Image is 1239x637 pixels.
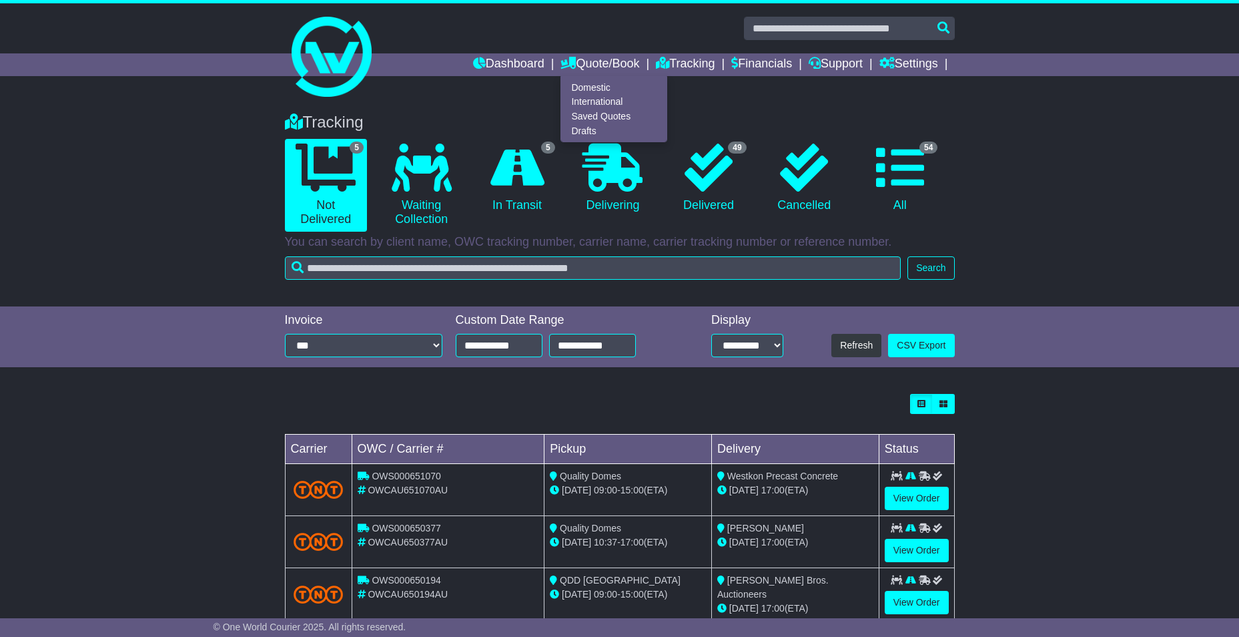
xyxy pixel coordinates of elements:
a: 5 In Transit [476,139,558,218]
span: OWS000651070 [372,471,441,481]
span: 5 [541,142,555,154]
p: You can search by client name, OWC tracking number, carrier name, carrier tracking number or refe... [285,235,955,250]
div: (ETA) [717,536,873,550]
td: Status [879,435,954,464]
span: OWS000650377 [372,523,441,534]
a: Financials [731,53,792,76]
span: 09:00 [594,485,617,495]
a: Dashboard [473,53,544,76]
span: [PERSON_NAME] [727,523,804,534]
a: International [561,95,667,110]
span: Westkon Precast Concrete [727,471,838,481]
span: OWCAU651070AU [368,485,448,495]
td: Pickup [544,435,712,464]
span: [PERSON_NAME] Bros. Auctioneers [717,575,829,600]
a: View Order [885,591,949,614]
span: 09:00 [594,589,617,600]
span: [DATE] [562,589,591,600]
button: Search [907,256,954,280]
span: 54 [919,142,937,154]
div: Quote/Book [560,76,667,142]
span: 10:37 [594,537,617,548]
span: 49 [728,142,746,154]
span: 5 [350,142,364,154]
span: QDD [GEOGRAPHIC_DATA] [560,575,681,586]
a: Tracking [656,53,715,76]
img: TNT_Domestic.png [294,481,344,499]
span: [DATE] [562,485,591,495]
span: OWCAU650377AU [368,537,448,548]
span: OWS000650194 [372,575,441,586]
a: Support [809,53,863,76]
a: 49 Delivered [667,139,749,218]
span: © One World Courier 2025. All rights reserved. [214,622,406,632]
span: 17:00 [621,537,644,548]
span: [DATE] [729,537,759,548]
div: Tracking [278,113,961,132]
a: 5 Not Delivered [285,139,367,232]
span: 15:00 [621,485,644,495]
a: View Order [885,539,949,562]
span: 17:00 [761,537,785,548]
span: [DATE] [729,485,759,495]
span: Quality Domes [560,523,621,534]
span: Quality Domes [560,471,621,481]
a: Settings [879,53,938,76]
button: Refresh [831,334,881,357]
a: View Order [885,487,949,510]
span: [DATE] [729,603,759,614]
a: Drafts [561,124,667,138]
a: Delivering [572,139,654,218]
td: OWC / Carrier # [352,435,544,464]
div: - (ETA) [550,536,706,550]
span: 17:00 [761,603,785,614]
div: (ETA) [717,483,873,497]
div: - (ETA) [550,483,706,497]
span: [DATE] [562,537,591,548]
div: Invoice [285,313,442,328]
span: 17:00 [761,485,785,495]
div: - (ETA) [550,588,706,602]
a: Cancelled [763,139,845,218]
div: Custom Date Range [456,313,670,328]
a: Domestic [561,80,667,95]
a: CSV Export [888,334,954,357]
div: Display [711,313,783,328]
a: 54 All [859,139,941,218]
span: 15:00 [621,589,644,600]
a: Saved Quotes [561,110,667,124]
a: Quote/Book [560,53,639,76]
div: (ETA) [717,602,873,616]
img: TNT_Domestic.png [294,586,344,604]
td: Carrier [285,435,352,464]
td: Delivery [711,435,879,464]
img: TNT_Domestic.png [294,533,344,551]
span: OWCAU650194AU [368,589,448,600]
a: Waiting Collection [380,139,462,232]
